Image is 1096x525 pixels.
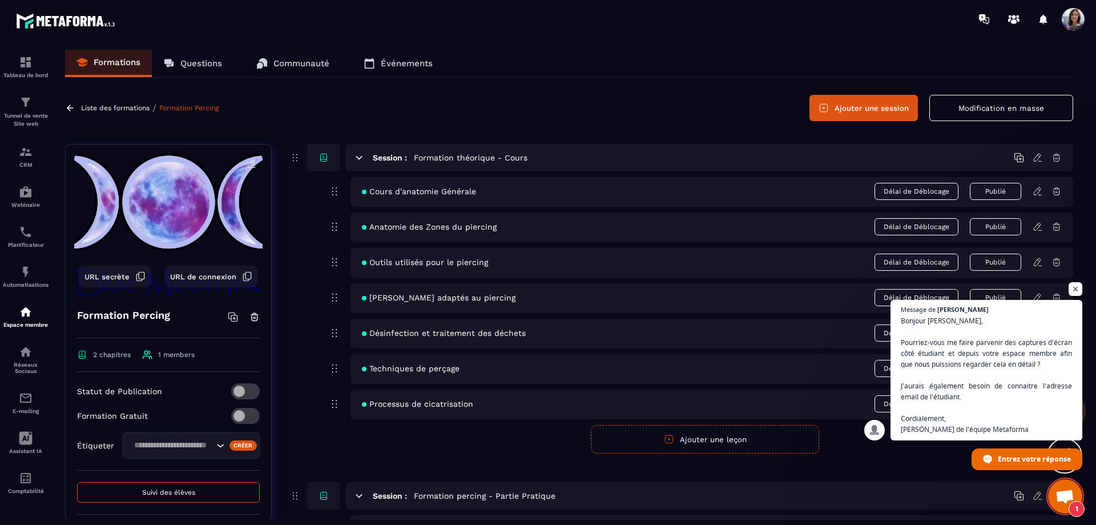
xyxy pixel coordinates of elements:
a: Formations [65,50,152,77]
span: Processus de cicatrisation [362,399,473,408]
span: Délai de Déblocage [875,218,958,235]
a: schedulerschedulerPlanificateur [3,217,49,257]
button: URL secrète [79,266,151,287]
button: Ajouter une session [809,95,918,121]
h5: Formation théorique - Cours [414,152,527,163]
a: Communauté [245,50,341,77]
img: formation [19,55,33,69]
p: Formation Gratuit [77,411,148,420]
span: Délai de Déblocage [875,183,958,200]
p: Communauté [273,58,329,69]
img: automations [19,265,33,279]
span: Désinfection et traitement des déchets [362,328,526,338]
p: Comptabilité [3,488,49,494]
p: Formations [94,57,140,67]
img: email [19,391,33,405]
p: Questions [180,58,222,69]
a: automationsautomationsWebinaire [3,177,49,217]
a: Événements [352,50,444,77]
input: Search for option [130,439,213,452]
a: formationformationCRM [3,137,49,177]
span: URL secrète [84,272,130,281]
a: automationsautomationsEspace membre [3,296,49,336]
p: Statut de Publication [77,387,162,396]
a: Questions [152,50,233,77]
span: / [152,103,156,114]
span: Techniques de perçage [362,364,460,373]
a: formationformationTunnel de vente Site web [3,87,49,137]
div: Créer [229,440,257,451]
a: automationsautomationsAutomatisations [3,257,49,296]
span: Bonjour [PERSON_NAME], Pourriez-vous me faire parvenir des captures d'écran côté étudiant et depu... [901,315,1072,435]
span: Délai de Déblocage [875,395,958,412]
h6: Session : [373,491,407,500]
span: Suivi des élèves [142,488,195,496]
p: Webinaire [3,202,49,208]
img: logo [16,10,119,31]
a: Assistant IA [3,423,49,463]
p: Planificateur [3,242,49,248]
p: Espace membre [3,322,49,328]
a: accountantaccountantComptabilité [3,463,49,503]
span: Délai de Déblocage [875,254,958,271]
a: Formation Percing [159,104,219,112]
p: Assistant IA [3,448,49,454]
img: accountant [19,471,33,485]
img: automations [19,185,33,199]
span: Cours d'anatomie Générale [362,187,476,196]
span: 2 chapitres [93,351,131,359]
button: Ajouter une leçon [591,425,819,454]
img: formation [19,145,33,159]
button: Suivi des élèves [77,482,260,503]
a: emailemailE-mailing [3,383,49,423]
h5: Formation percing - Partie Pratique [414,490,555,502]
span: Entrez votre réponse [998,449,1071,469]
span: Délai de Déblocage [875,289,958,306]
p: Événements [381,58,433,69]
h6: Session : [373,153,407,162]
img: background [74,153,263,296]
button: Publié [970,254,1021,271]
img: social-network [19,345,33,359]
div: Ouvrir le chat [1048,479,1082,514]
span: Délai de Déblocage [875,360,958,377]
button: Modification en masse [929,95,1073,121]
button: URL de connexion [164,266,258,287]
a: formationformationTableau de bord [3,47,49,87]
span: Outils utilisés pour le piercing [362,258,488,267]
p: Réseaux Sociaux [3,362,49,374]
span: Message de [901,306,936,312]
p: Tableau de bord [3,72,49,78]
p: Tunnel de vente Site web [3,112,49,128]
h4: Formation Percing [77,307,170,323]
span: Anatomie des Zones du piercing [362,222,497,231]
p: E-mailing [3,408,49,414]
p: Automatisations [3,282,49,288]
p: Étiqueter [77,441,114,450]
button: Publié [970,183,1021,200]
img: automations [19,305,33,319]
p: CRM [3,162,49,168]
button: Publié [970,218,1021,235]
a: social-networksocial-networkRéseaux Sociaux [3,336,49,383]
button: Publié [970,289,1021,306]
a: Liste des formations [81,104,150,112]
img: scheduler [19,225,33,239]
span: 1 members [158,351,195,359]
span: [PERSON_NAME] adaptés au piercing [362,293,515,302]
img: formation [19,95,33,109]
span: Délai de Déblocage [875,324,958,342]
span: 1 [1069,501,1085,517]
span: URL de connexion [170,272,236,281]
div: Search for option [123,432,260,459]
span: [PERSON_NAME] [937,306,989,312]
